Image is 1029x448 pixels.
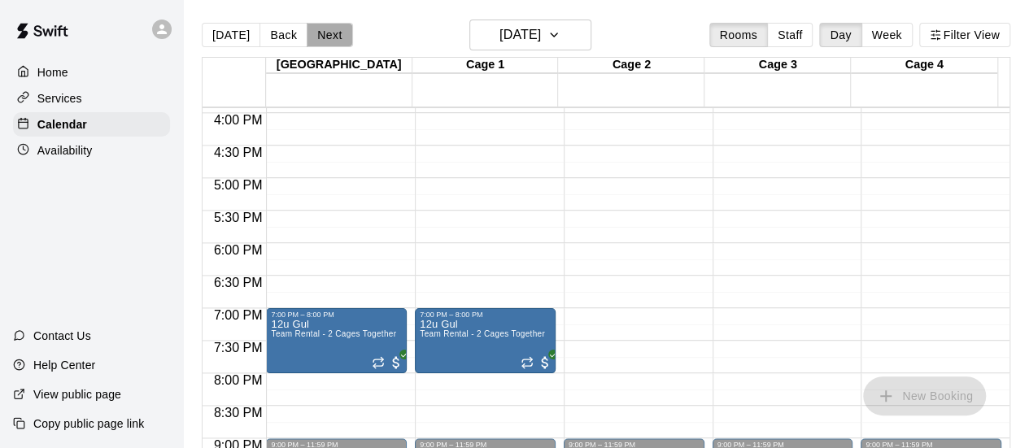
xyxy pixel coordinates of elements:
[210,146,267,159] span: 4:30 PM
[819,23,861,47] button: Day
[13,112,170,137] a: Calendar
[13,60,170,85] a: Home
[271,329,396,338] span: Team Rental - 2 Cages Together
[33,386,121,402] p: View public page
[372,356,385,369] span: Recurring event
[420,329,545,338] span: Team Rental - 2 Cages Together
[37,64,68,80] p: Home
[388,354,404,371] span: All customers have paid
[537,354,553,371] span: All customers have paid
[266,308,407,373] div: 7:00 PM – 8:00 PM: Team Rental - 2 Cages Together
[37,142,93,159] p: Availability
[210,373,267,387] span: 8:00 PM
[210,211,267,224] span: 5:30 PM
[767,23,813,47] button: Staff
[33,357,95,373] p: Help Center
[861,23,913,47] button: Week
[210,178,267,192] span: 5:00 PM
[469,20,591,50] button: [DATE]
[33,328,91,344] p: Contact Us
[420,311,486,319] div: 7:00 PM – 8:00 PM
[412,58,559,73] div: Cage 1
[210,113,267,127] span: 4:00 PM
[202,23,260,47] button: [DATE]
[863,388,986,402] span: You don't have the permission to add bookings
[704,58,851,73] div: Cage 3
[33,415,144,432] p: Copy public page link
[521,356,534,369] span: Recurring event
[210,243,267,257] span: 6:00 PM
[709,23,768,47] button: Rooms
[919,23,1010,47] button: Filter View
[307,23,352,47] button: Next
[37,116,87,133] p: Calendar
[13,86,170,111] a: Services
[415,308,556,373] div: 7:00 PM – 8:00 PM: Team Rental - 2 Cages Together
[37,90,82,107] p: Services
[271,311,338,319] div: 7:00 PM – 8:00 PM
[210,341,267,354] span: 7:30 PM
[210,406,267,420] span: 8:30 PM
[210,308,267,322] span: 7:00 PM
[13,138,170,163] a: Availability
[266,58,412,73] div: [GEOGRAPHIC_DATA]
[210,276,267,289] span: 6:30 PM
[558,58,704,73] div: Cage 2
[259,23,307,47] button: Back
[499,24,541,46] h6: [DATE]
[851,58,997,73] div: Cage 4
